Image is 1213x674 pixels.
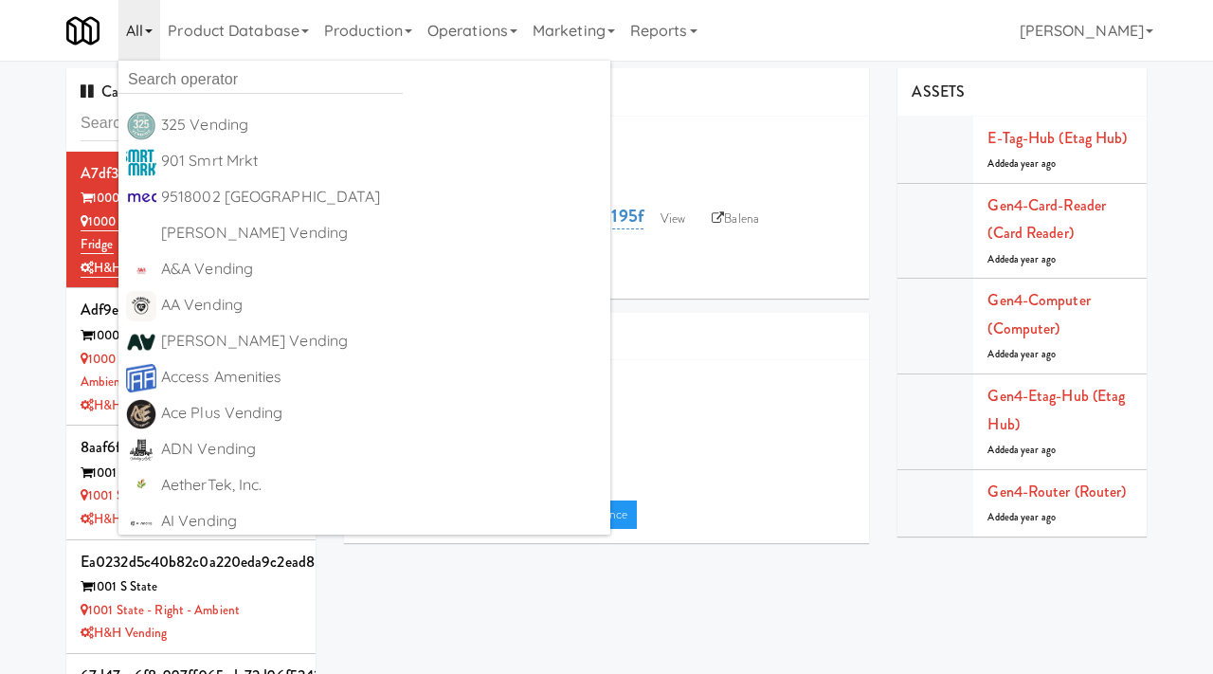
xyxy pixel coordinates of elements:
div: 8aaf6f1b652b02eb111854cd3b104f63 [81,433,301,462]
li: ea0232d5c40b82c0a220eda9c2ead8841001 S State 1001 State - Right - AmbientH&H Vending [66,540,316,654]
li: adf9e760014d68f5676b9b0507d2809f1000 S [PERSON_NAME] 1000 S [PERSON_NAME] -Right - AmbientH&H Ven... [66,288,316,426]
img: dcdxvmg3yksh6usvjplj.png [126,291,156,321]
div: 9518002 [GEOGRAPHIC_DATA] [161,183,603,211]
li: a7df34b276a438a4d97cddb61aa1195f1000 S [PERSON_NAME] 1000 S [PERSON_NAME] - Left - FridgeH&H Vending [66,152,316,289]
a: H&H Vending [81,510,167,528]
a: H&H Vending [81,259,167,278]
a: 1000 S [PERSON_NAME] - Left - Fridge [81,212,269,255]
div: AI Vending [161,507,603,536]
span: Added [987,443,1056,457]
img: kbrytollda43ilh6wexs.png [126,111,156,141]
img: ACwAAAAAAQABAAACADs= [126,219,156,249]
div: [PERSON_NAME] Vending [161,219,603,247]
img: Micromart [66,14,100,47]
img: pbzj0xqistzv78rw17gh.jpg [126,183,156,213]
div: [PERSON_NAME] Vending [161,327,603,355]
a: a7df34b276a438a4d97cddb61aa1195f [358,203,643,229]
a: 1000 S [PERSON_NAME] -Right - Ambient [81,350,274,392]
span: a year ago [1014,252,1056,266]
span: a year ago [1014,510,1056,524]
a: Gen4-card-reader (Card Reader) [987,194,1106,245]
div: 901 Smrt Mrkt [161,147,603,175]
a: Balena [702,205,769,233]
div: A&A Vending [161,255,603,283]
span: Added [987,252,1056,266]
img: fg1tdwzclvcgadomhdtp.png [126,399,156,429]
div: adf9e760014d68f5676b9b0507d2809f [81,296,301,324]
div: AetherTek, Inc. [161,471,603,500]
a: Gen4-etag-hub (Etag Hub) [987,385,1125,435]
a: H&H Vending [81,396,167,414]
span: a year ago [1014,347,1056,361]
div: AA Vending [161,291,603,319]
span: ASSETS [912,81,965,102]
div: 1001 S State [81,462,301,485]
div: Access Amenities [161,363,603,392]
img: ck9lluqwz49r4slbytpm.png [126,507,156,537]
a: 1001 State - Right - Ambient [81,601,240,619]
span: a year ago [1014,443,1056,457]
a: Gen4-computer (Computer) [987,289,1090,339]
a: View [651,205,695,233]
div: 325 Vending [161,111,603,139]
span: Added [987,156,1056,171]
img: ir0uzeqxfph1lfkm2qud.jpg [126,147,156,177]
div: ea0232d5c40b82c0a220eda9c2ead884 [81,548,301,576]
span: Added [987,347,1056,361]
a: Gen4-router (Router) [987,481,1126,502]
a: E-tag-hub (Etag Hub) [987,127,1127,149]
div: 1000 S [PERSON_NAME] [81,187,301,210]
div: Ace Plus Vending [161,399,603,428]
img: ucvciuztr6ofmmudrk1o.png [126,327,156,357]
div: a7df34b276a438a4d97cddb61aa1195f [81,159,301,188]
img: wikircranfrz09drhcio.png [126,471,156,501]
img: btfbkppilgpqn7n9svkz.png [126,435,156,465]
li: 8aaf6f1b652b02eb111854cd3b104f631001 S State 1001 State - Left - FridgeH&H Vending [66,426,316,539]
div: ADN Vending [161,435,603,464]
input: Search operator [118,65,403,94]
img: q2obotf9n3qqirn9vbvw.jpg [126,255,156,285]
div: 1001 S State [81,575,301,599]
span: a year ago [1014,156,1056,171]
img: kgvx9ubdnwdmesdqrgmd.png [126,363,156,393]
span: Cabinets [81,81,156,102]
a: H&H Vending [81,624,167,642]
input: Search cabinets [81,106,301,141]
div: 1000 S [PERSON_NAME] [81,324,301,348]
span: Added [987,510,1056,524]
a: 1001 State - Left - Fridge [81,486,220,504]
